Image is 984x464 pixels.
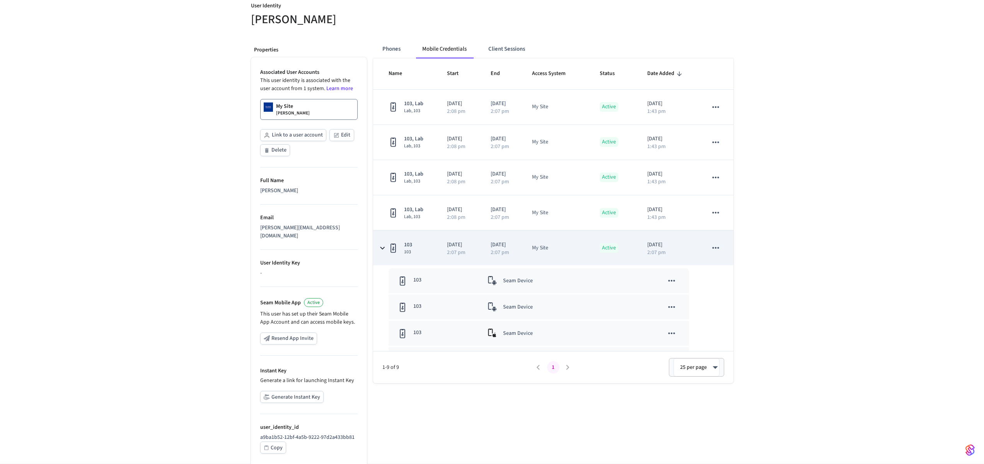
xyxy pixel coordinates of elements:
[260,299,301,307] p: Seam Mobile App
[404,249,412,255] span: 103
[447,179,466,184] p: 2:08 pm
[447,144,466,149] p: 2:08 pm
[647,144,666,149] p: 1:43 pm
[389,68,412,80] span: Name
[447,109,466,114] p: 2:08 pm
[329,129,354,141] button: Edit
[600,208,618,218] p: Active
[447,170,472,178] p: [DATE]
[260,433,358,442] p: a9ba1b52-12bf-4a5b-9222-97d2a433bb81
[276,102,293,110] p: My Site
[447,135,472,143] p: [DATE]
[532,103,548,111] div: My Site
[547,361,559,374] button: page 1
[404,206,423,214] span: 103, Lab
[260,269,358,277] div: -
[531,361,575,374] nav: pagination navigation
[260,224,358,240] div: [PERSON_NAME][EMAIL_ADDRESS][DOMAIN_NAME]
[404,135,423,143] span: 103, Lab
[260,144,290,156] button: Delete
[532,138,548,146] div: My Site
[491,170,513,178] p: [DATE]
[260,442,286,454] button: Copy
[260,391,324,403] button: Generate Instant Key
[491,100,513,108] p: [DATE]
[647,109,666,114] p: 1:43 pm
[260,423,358,432] p: user_identity_id
[413,276,421,286] p: 103
[307,299,320,306] span: Active
[600,137,618,147] p: Active
[600,172,618,182] p: Active
[404,214,423,220] span: Lab, 103
[404,108,423,114] span: Lab, 103
[532,68,576,80] span: Access System
[260,129,326,141] button: Link to a user account
[260,187,358,195] div: [PERSON_NAME]
[532,173,548,181] div: My Site
[251,12,488,27] h5: [PERSON_NAME]
[413,302,421,312] p: 103
[447,241,472,249] p: [DATE]
[503,329,533,338] p: Seam Device
[600,68,625,80] span: Status
[260,367,358,375] p: Instant Key
[647,250,666,255] p: 2:07 pm
[416,40,473,58] button: Mobile Credentials
[264,102,273,112] img: Dormakaba Community Site Logo
[447,215,466,220] p: 2:08 pm
[482,40,531,58] button: Client Sessions
[260,177,358,185] p: Full Name
[260,333,317,345] button: Resend App Invite
[647,206,689,214] p: [DATE]
[260,259,358,267] p: User Identity Key
[491,68,510,80] span: End
[447,68,469,80] span: Start
[503,302,533,312] p: Seam Device
[647,135,689,143] p: [DATE]
[647,241,689,249] p: [DATE]
[413,329,421,338] p: 103
[491,179,509,184] p: 2:07 pm
[491,109,509,114] p: 2:07 pm
[404,170,423,178] span: 103, Lab
[260,77,358,93] p: This user identity is associated with the user account from 1 system.
[647,100,689,108] p: [DATE]
[447,206,472,214] p: [DATE]
[276,110,310,116] p: [PERSON_NAME]
[491,215,509,220] p: 2:07 pm
[404,100,423,108] span: 103, Lab
[382,363,531,372] span: 1-9 of 9
[404,241,412,249] span: 103
[260,214,358,222] p: Email
[260,310,358,326] p: This user has set up their Seam Mobile App Account and can access mobile keys.
[647,170,689,178] p: [DATE]
[373,58,733,401] table: sticky table
[447,250,466,255] p: 2:07 pm
[503,276,533,285] p: Seam Device
[647,179,666,184] p: 1:43 pm
[647,215,666,220] p: 1:43 pm
[271,443,283,453] div: Copy
[376,40,407,58] button: Phones
[404,143,423,149] span: Lab, 103
[326,85,353,92] a: Learn more
[491,206,513,214] p: [DATE]
[965,444,975,456] img: SeamLogoGradient.69752ec5.svg
[491,241,513,249] p: [DATE]
[491,135,513,143] p: [DATE]
[674,358,720,377] div: 25 per page
[447,100,472,108] p: [DATE]
[600,102,618,112] p: Active
[404,178,423,184] span: Lab, 103
[600,243,618,253] p: Active
[647,68,684,80] span: Date Added
[532,209,548,217] div: My Site
[254,46,364,54] p: Properties
[491,144,509,149] p: 2:07 pm
[491,250,509,255] p: 2:07 pm
[532,244,548,252] div: My Site
[251,2,488,12] p: User Identity
[260,377,358,385] p: Generate a link for launching Instant Key
[260,99,358,120] a: My Site[PERSON_NAME]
